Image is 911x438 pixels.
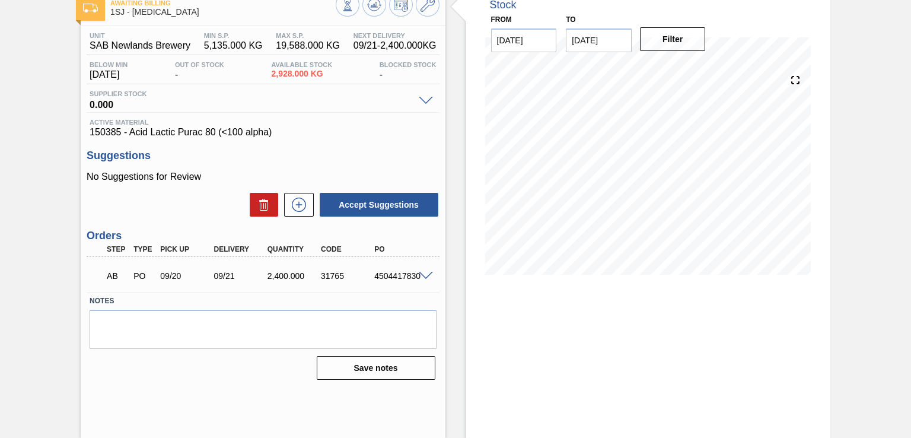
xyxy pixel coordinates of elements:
div: Type [130,245,157,253]
div: Purchase order [130,271,157,281]
p: AB [107,271,128,281]
label: to [566,15,575,24]
div: Accept Suggestions [314,192,439,218]
span: 2,928.000 KG [271,69,332,78]
span: 1SJ - Lactic Acid [110,8,335,17]
span: Below Min [90,61,128,68]
div: - [377,61,439,80]
span: [DATE] [90,69,128,80]
span: Blocked Stock [380,61,437,68]
input: mm/dd/yyyy [491,28,557,52]
div: - [172,61,227,80]
div: Awaiting Billing [104,263,130,289]
div: Delete Suggestions [244,193,278,217]
span: 09/21 - 2,400.000 KG [353,40,437,51]
span: Active Material [90,119,436,126]
div: PO [371,245,430,253]
div: Code [318,245,377,253]
div: Quantity [265,245,323,253]
span: 0.000 [90,97,412,109]
div: 4504417830 [371,271,430,281]
label: Notes [90,293,436,310]
div: Step [104,245,130,253]
div: 09/21/2025 [211,271,270,281]
button: Accept Suggestions [320,193,438,217]
div: Pick up [157,245,216,253]
div: 31765 [318,271,377,281]
input: mm/dd/yyyy [566,28,632,52]
div: 2,400.000 [265,271,323,281]
span: 150385 - Acid Lactic Purac 80 (<100 alpha) [90,127,436,138]
h3: Suggestions [87,150,439,162]
span: Available Stock [271,61,332,68]
button: Filter [640,27,706,51]
span: MIN S.P. [204,32,263,39]
span: Unit [90,32,190,39]
p: No Suggestions for Review [87,172,439,182]
div: 09/20/2025 [157,271,216,281]
span: Out Of Stock [175,61,224,68]
img: Ícone [83,4,98,12]
span: SAB Newlands Brewery [90,40,190,51]
span: 5,135.000 KG [204,40,263,51]
div: Delivery [211,245,270,253]
div: New suggestion [278,193,314,217]
span: Next Delivery [353,32,437,39]
h3: Orders [87,230,439,242]
button: Save notes [317,356,435,380]
span: 19,588.000 KG [276,40,340,51]
label: From [491,15,512,24]
span: MAX S.P. [276,32,340,39]
span: Supplier Stock [90,90,412,97]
